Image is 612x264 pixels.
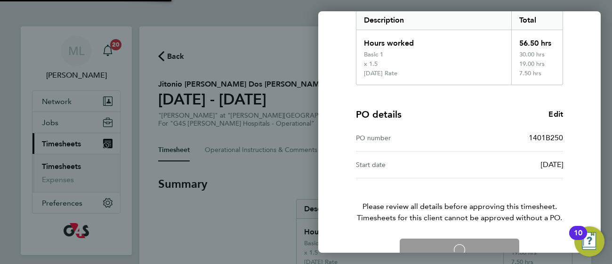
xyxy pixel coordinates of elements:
div: 10 [574,233,582,245]
div: Total [511,11,563,30]
div: 30.00 hrs [511,51,563,60]
div: PO number [356,132,459,144]
div: Hours worked [356,30,511,51]
span: 1401B250 [529,133,563,142]
h4: PO details [356,108,402,121]
div: x 1.5 [364,60,378,68]
p: Please review all details before approving this timesheet. [345,178,574,224]
div: 7.50 hrs [511,70,563,85]
div: Start date [356,159,459,170]
span: Timesheets for this client cannot be approved without a PO. [345,212,574,224]
div: 56.50 hrs [511,30,563,51]
span: Edit [548,110,563,119]
div: [DATE] [459,159,563,170]
div: Basic 1 [364,51,383,58]
div: Description [356,11,511,30]
div: 19.00 hrs [511,60,563,70]
div: Summary of 04 - 10 Aug 2025 [356,10,563,85]
div: [DATE] Rate [364,70,397,77]
a: Edit [548,109,563,120]
button: Open Resource Center, 10 new notifications [574,226,604,256]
